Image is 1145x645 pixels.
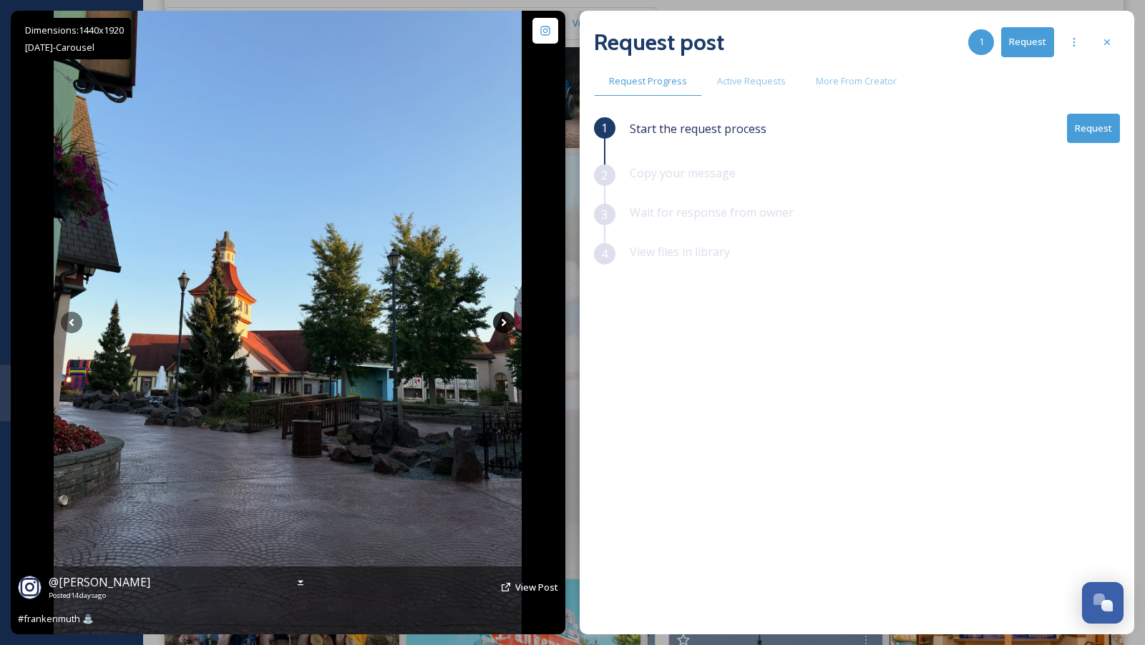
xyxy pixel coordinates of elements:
[630,244,730,260] span: View files in library
[717,74,786,88] span: Active Requests
[1082,582,1124,624] button: Open Chat
[49,573,150,591] a: @[PERSON_NAME]
[515,581,558,594] a: View Post
[18,612,94,625] span: #frankenmuth ⛲️
[25,41,94,54] span: [DATE] - Carousel
[54,11,522,634] img: #frankenmuth ⛲️
[601,245,608,262] span: 4
[49,591,150,601] span: Posted 14 days ago
[49,574,150,590] span: @ [PERSON_NAME]
[609,74,687,88] span: Request Progress
[1001,27,1054,56] button: Request
[816,74,897,88] span: More From Creator
[630,120,766,137] span: Start the request process
[979,35,984,49] span: 1
[601,119,608,137] span: 1
[25,24,124,36] span: Dimensions: 1440 x 1920
[1067,114,1120,143] button: Request
[601,167,608,184] span: 2
[601,206,608,223] span: 3
[630,165,736,181] span: Copy your message
[594,25,724,59] h2: Request post
[630,205,794,220] span: Wait for response from owner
